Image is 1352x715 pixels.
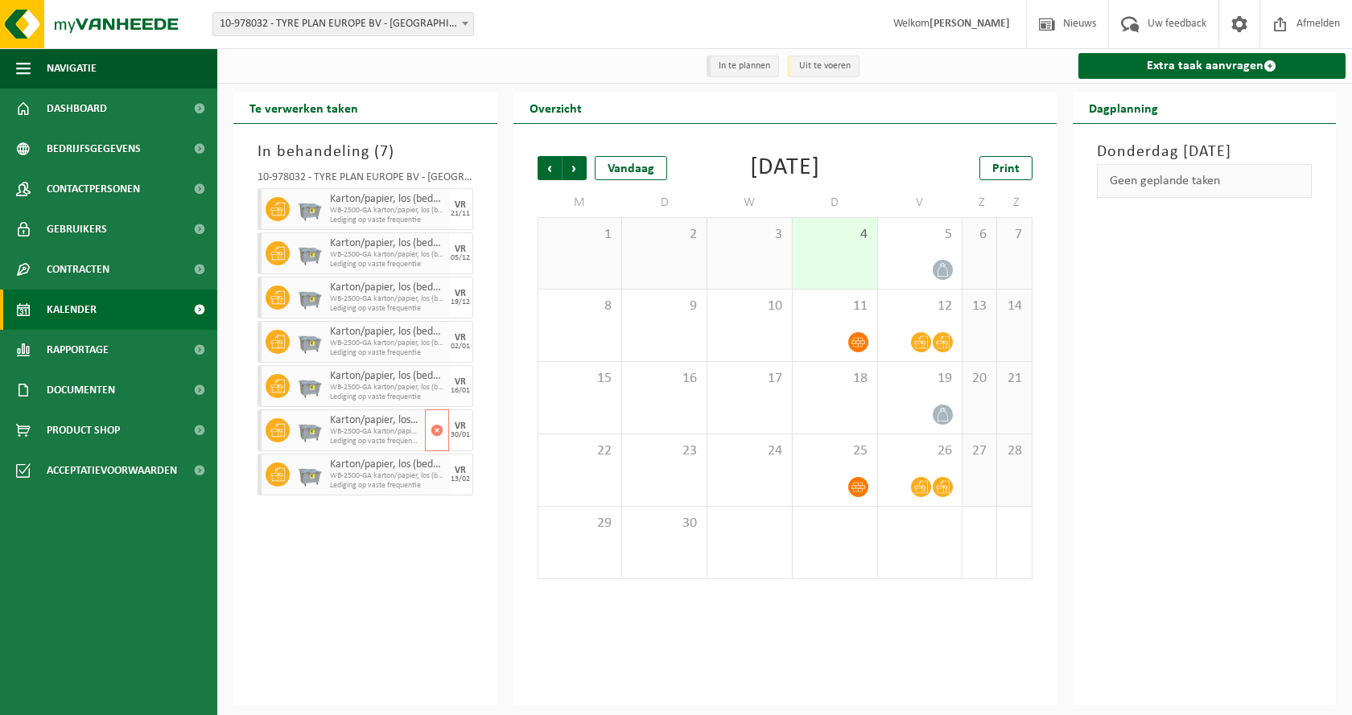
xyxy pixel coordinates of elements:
[1005,442,1023,460] span: 28
[47,410,120,450] span: Product Shop
[47,370,115,410] span: Documenten
[538,156,562,180] span: Vorige
[258,140,473,164] h3: In behandeling ( )
[971,370,988,388] span: 20
[330,250,445,260] span: WB-2500-GA karton/papier, los (bedrijven)
[715,442,784,460] span: 24
[546,298,614,315] span: 8
[962,188,997,217] td: Z
[330,339,445,348] span: WB-2500-GA karton/papier, los (bedrijven)
[715,370,784,388] span: 17
[213,13,473,35] span: 10-978032 - TYRE PLAN EUROPE BV - KALMTHOUT
[793,188,878,217] td: D
[630,442,699,460] span: 23
[330,392,445,402] span: Lediging op vaste frequentie
[47,450,177,491] span: Acceptatievoorwaarden
[992,162,1020,175] span: Print
[886,226,954,244] span: 5
[455,333,466,343] div: VR
[971,442,988,460] span: 27
[929,18,1010,30] strong: [PERSON_NAME]
[47,48,97,88] span: Navigatie
[563,156,587,180] span: Volgende
[380,144,389,160] span: 7
[451,298,470,306] div: 19/12
[298,462,322,487] img: WB-2500-GAL-GY-01
[1005,298,1023,315] span: 14
[595,156,667,180] div: Vandaag
[715,226,784,244] span: 3
[330,206,445,216] span: WB-2500-GA karton/papier, los (bedrijven)
[1078,53,1346,79] a: Extra taak aanvragen
[330,427,421,437] span: WB-2500-GA karton/papier, los (bedrijven)
[330,326,445,339] span: Karton/papier, los (bedrijven)
[330,237,445,250] span: Karton/papier, los (bedrijven)
[878,188,963,217] td: V
[47,290,97,330] span: Kalender
[451,431,470,439] div: 30/01
[298,418,322,442] img: WB-2500-GAL-GY-01
[258,172,473,188] div: 10-978032 - TYRE PLAN EUROPE BV - [GEOGRAPHIC_DATA]
[298,330,322,354] img: WB-2500-GAL-GY-01
[330,260,445,269] span: Lediging op vaste frequentie
[886,370,954,388] span: 19
[330,216,445,225] span: Lediging op vaste frequentie
[47,249,109,290] span: Contracten
[298,374,322,398] img: WB-2500-GAL-GY-01
[330,414,421,427] span: Karton/papier, los (bedrijven)
[801,370,869,388] span: 18
[513,92,598,123] h2: Overzicht
[455,377,466,387] div: VR
[787,55,859,77] li: Uit te voeren
[233,92,374,123] h2: Te verwerken taken
[455,289,466,298] div: VR
[330,481,445,491] span: Lediging op vaste frequentie
[997,188,1032,217] td: Z
[707,55,779,77] li: In te plannen
[750,156,820,180] div: [DATE]
[630,226,699,244] span: 2
[212,12,474,36] span: 10-978032 - TYRE PLAN EUROPE BV - KALMTHOUT
[538,188,623,217] td: M
[47,129,141,169] span: Bedrijfsgegevens
[330,193,445,206] span: Karton/papier, los (bedrijven)
[330,458,445,471] span: Karton/papier, los (bedrijven)
[455,244,466,254] div: VR
[801,226,869,244] span: 4
[1073,92,1174,123] h2: Dagplanning
[630,515,699,532] span: 30
[979,156,1033,180] a: Print
[630,298,699,315] span: 9
[546,515,614,532] span: 29
[47,209,107,249] span: Gebruikers
[298,286,322,310] img: WB-2500-GAL-GY-01
[1097,140,1313,164] h3: Donderdag [DATE]
[1005,370,1023,388] span: 21
[330,383,445,392] span: WB-2500-GA karton/papier, los (bedrijven)
[801,442,869,460] span: 25
[451,475,470,483] div: 13/02
[1097,164,1313,198] div: Geen geplande taken
[330,281,445,294] span: Karton/papier, los (bedrijven)
[630,370,699,388] span: 16
[47,330,109,370] span: Rapportage
[451,343,470,351] div: 02/01
[801,298,869,315] span: 11
[298,197,322,221] img: WB-2500-GAL-GY-01
[455,466,466,475] div: VR
[330,370,445,383] span: Karton/papier, los (bedrijven)
[971,226,988,244] span: 6
[622,188,707,217] td: D
[298,241,322,265] img: WB-2500-GAL-GY-01
[455,200,466,210] div: VR
[451,387,470,395] div: 16/01
[886,442,954,460] span: 26
[1005,226,1023,244] span: 7
[546,226,614,244] span: 1
[451,254,470,262] div: 05/12
[330,437,421,446] span: Lediging op vaste frequentie
[455,421,466,431] div: VR
[886,298,954,315] span: 12
[330,294,445,304] span: WB-2500-GA karton/papier, los (bedrijven)
[330,348,445,358] span: Lediging op vaste frequentie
